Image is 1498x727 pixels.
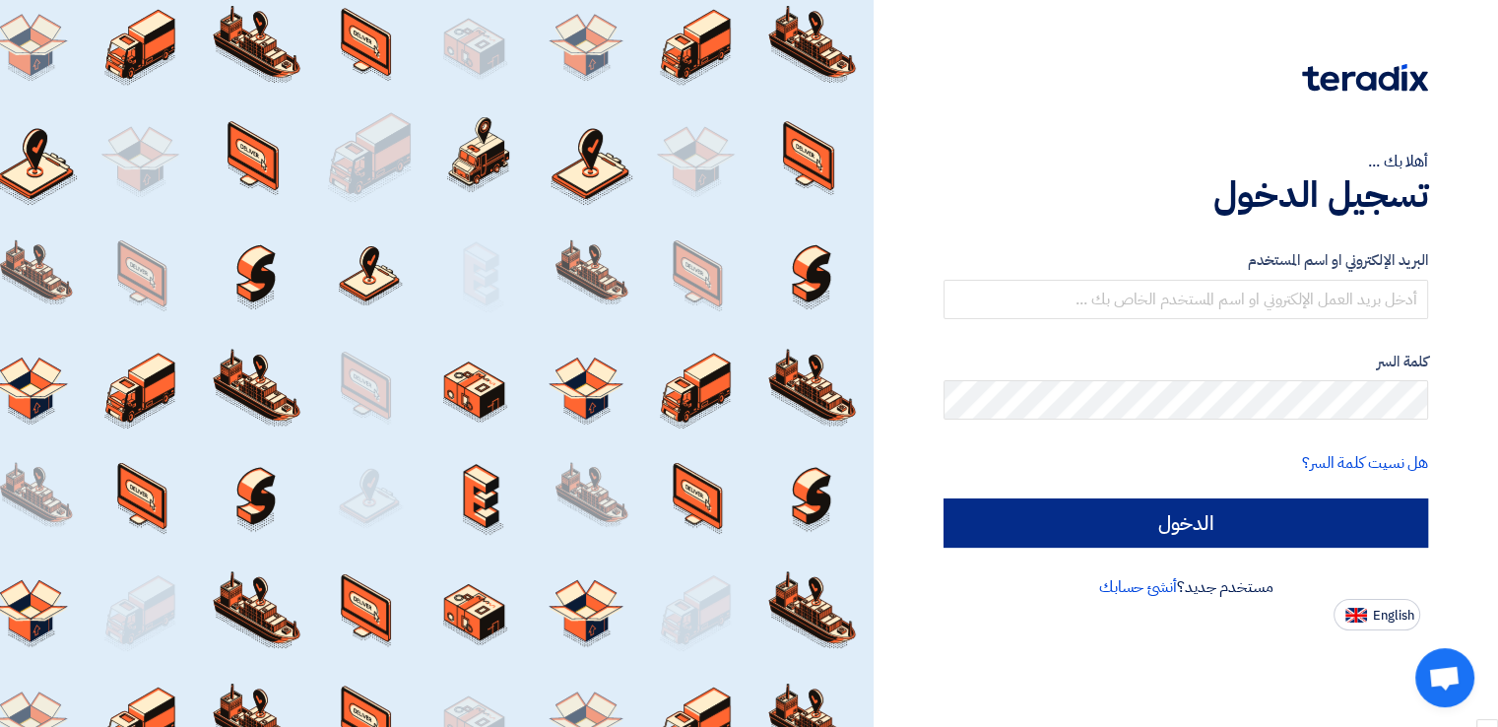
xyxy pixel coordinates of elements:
div: مستخدم جديد؟ [944,575,1428,599]
img: Teradix logo [1302,64,1428,92]
img: en-US.png [1345,608,1367,623]
input: الدخول [944,498,1428,548]
label: كلمة السر [944,351,1428,373]
label: البريد الإلكتروني او اسم المستخدم [944,249,1428,272]
h1: تسجيل الدخول [944,173,1428,217]
button: English [1334,599,1420,630]
span: English [1373,609,1414,623]
a: هل نسيت كلمة السر؟ [1302,451,1428,475]
input: أدخل بريد العمل الإلكتروني او اسم المستخدم الخاص بك ... [944,280,1428,319]
a: أنشئ حسابك [1099,575,1177,599]
div: أهلا بك ... [944,150,1428,173]
a: Open chat [1415,648,1474,707]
